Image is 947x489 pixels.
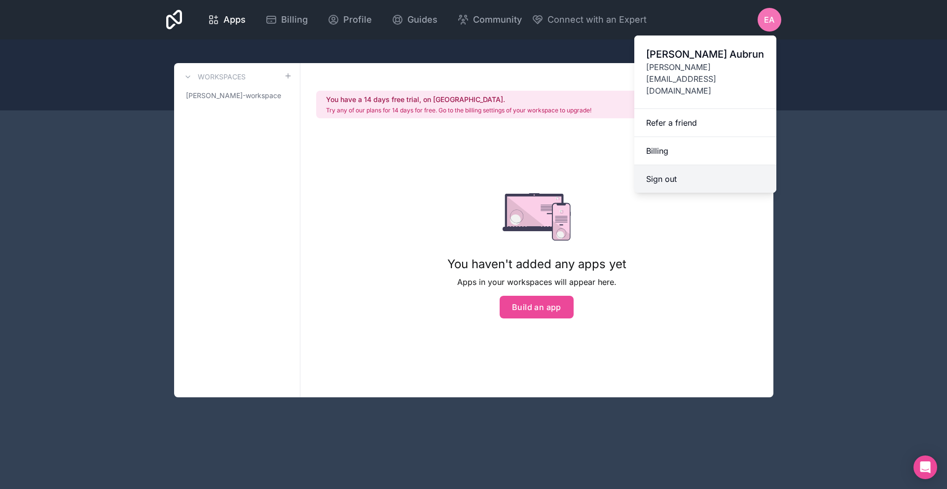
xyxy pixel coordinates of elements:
[634,137,776,165] a: Billing
[186,91,281,101] span: [PERSON_NAME]-workspace
[503,193,571,241] img: empty state
[223,13,246,27] span: Apps
[198,72,246,82] h3: Workspaces
[646,61,765,97] span: [PERSON_NAME][EMAIL_ADDRESS][DOMAIN_NAME]
[532,13,647,27] button: Connect with an Expert
[384,9,445,31] a: Guides
[320,9,380,31] a: Profile
[473,13,522,27] span: Community
[646,47,765,61] span: [PERSON_NAME] Aubrun
[764,14,774,26] span: EA
[326,95,591,105] h2: You have a 14 days free trial, on [GEOGRAPHIC_DATA].
[407,13,437,27] span: Guides
[447,276,626,288] p: Apps in your workspaces will appear here.
[500,296,574,318] button: Build an app
[326,106,591,114] p: Try any of our plans for 14 days for free. Go to the billing settings of your workspace to upgrade!
[281,13,308,27] span: Billing
[200,9,254,31] a: Apps
[634,165,776,193] button: Sign out
[182,71,246,83] a: Workspaces
[547,13,647,27] span: Connect with an Expert
[182,87,292,105] a: [PERSON_NAME]-workspace
[913,455,937,479] div: Open Intercom Messenger
[343,13,372,27] span: Profile
[257,9,316,31] a: Billing
[634,109,776,137] a: Refer a friend
[447,256,626,272] h1: You haven't added any apps yet
[449,9,530,31] a: Community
